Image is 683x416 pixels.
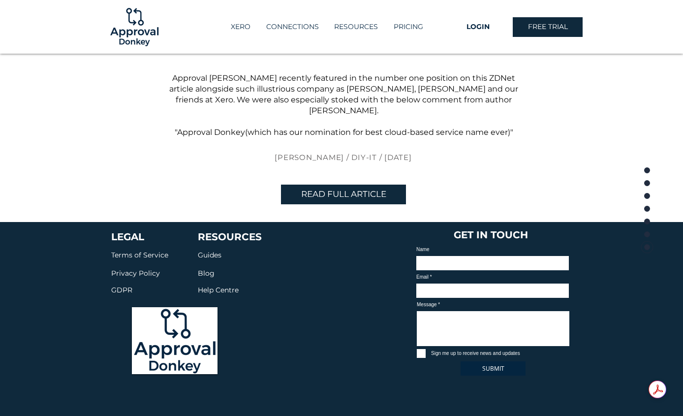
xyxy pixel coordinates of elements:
[198,284,239,295] a: Help Centre
[329,19,383,35] p: RESOURCES
[211,19,443,35] nav: Site
[223,19,258,35] a: XERO
[431,351,520,356] span: Sign me up to receive news and updates
[175,128,513,137] span: " (which has our nomination for best cloud-based service name ever)"
[389,19,428,35] p: PRICING
[258,19,326,35] a: CONNECTIONS
[417,302,569,307] label: Message
[326,19,385,35] div: RESOURCES
[111,284,132,295] a: GDPR
[281,185,406,204] a: READ FULL ARTICLE
[198,251,221,259] span: Guides
[111,286,132,294] span: GDPR
[454,229,528,241] span: GET IN TOUCH
[198,231,262,243] span: RESOURCES
[198,249,221,260] a: Guides
[416,275,569,280] label: Email
[198,269,215,278] span: Blog
[169,73,518,115] span: Approval [PERSON_NAME] recently featured in the number one position on this ZDNet article alongsi...
[275,153,411,162] span: [PERSON_NAME] / DIY-IT / [DATE]
[226,19,255,35] p: XERO
[111,251,168,259] span: Terms of Service
[261,19,324,35] p: CONNECTIONS
[461,361,526,376] button: SUBMIT
[111,267,160,278] a: Privacy Policy
[198,286,239,294] span: Help Centre
[528,22,568,32] span: FREE TRIAL
[111,269,160,278] span: Privacy Policy
[443,17,513,37] a: LOGIN
[177,128,245,137] a: Approval Donkey
[198,267,215,278] a: Blog
[301,189,386,200] span: READ FULL ARTICLE
[385,19,431,35] a: PRICING
[640,164,654,253] nav: Page
[513,17,583,37] a: FREE TRIAL
[466,22,490,32] span: LOGIN
[111,250,168,259] a: Terms of Service
[482,364,504,373] span: SUBMIT
[132,307,217,374] img: Logo-01_edited.png
[416,247,569,252] label: Name
[111,231,144,243] a: LEGAL
[108,0,161,54] img: Logo-01.png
